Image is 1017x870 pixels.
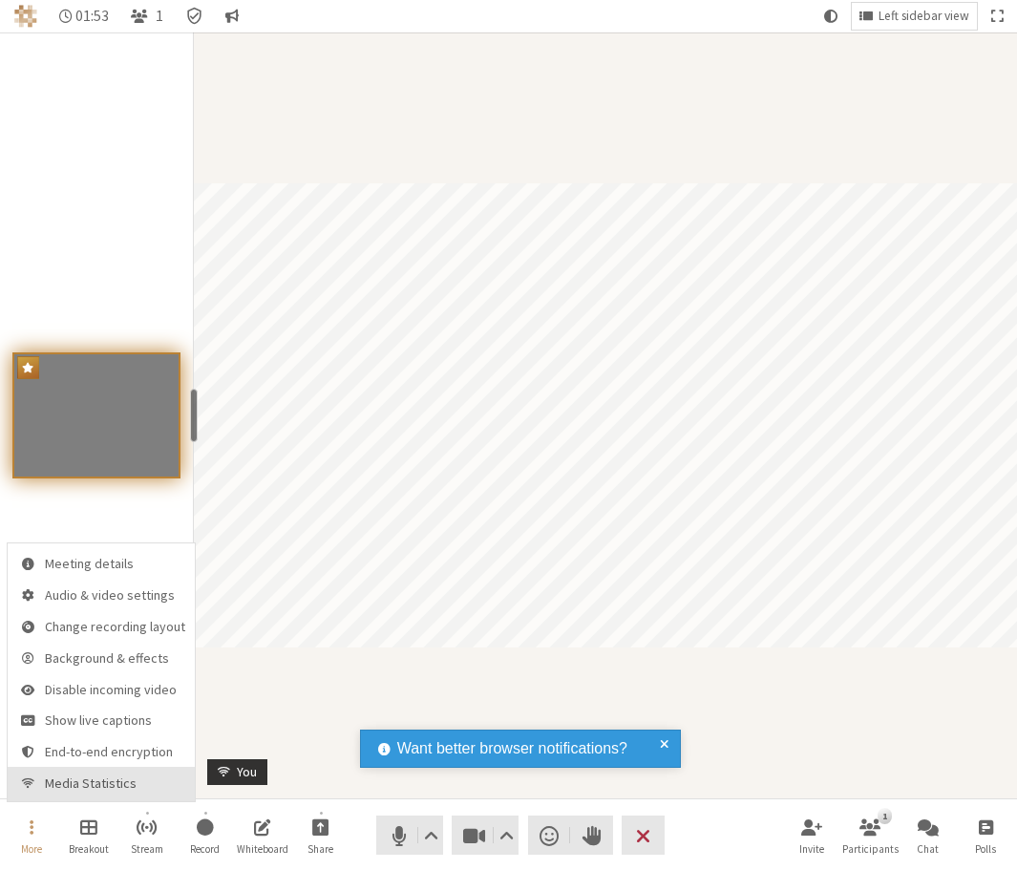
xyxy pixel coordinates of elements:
[879,10,969,24] span: Left sidebar view
[8,735,195,767] button: Add an extra layer of protection to your meeting with end-to-end encryption
[75,8,109,24] span: 01:53
[237,843,288,855] span: Whiteboard
[495,816,519,855] button: Video setting
[307,843,333,855] span: Share
[570,816,613,855] button: Raise hand
[45,683,185,697] span: Disable incoming video
[62,810,116,861] button: Manage Breakout Rooms
[156,8,163,24] span: 1
[816,3,845,30] button: Using system theme
[45,713,185,728] span: Show live captions
[917,843,939,855] span: Chat
[218,3,246,30] button: Conversation
[236,810,289,861] button: Open shared whiteboard
[5,810,58,861] button: Open menu
[8,704,195,735] button: Let you read the words that are spoken in the meeting
[8,578,195,609] button: Meeting settings
[852,3,977,30] button: Change layout
[294,810,348,861] button: Start sharing
[959,810,1012,861] button: Open poll
[452,816,519,855] button: Stop video (Alt+V)
[799,843,824,855] span: Invite
[785,810,838,861] button: Invite participants (Alt+I)
[194,32,1017,798] section: Participant
[843,810,897,861] button: Open participant list
[45,588,185,603] span: Audio & video settings
[8,767,195,801] button: Media Statistics
[528,816,571,855] button: Send a reaction
[45,745,185,759] span: End-to-end encryption
[842,843,899,855] span: Participants
[397,737,627,760] span: Want better browser notifications?
[190,843,220,855] span: Record
[14,5,37,28] img: Iotum
[178,3,211,30] div: Meeting details Encryption enabled
[190,389,198,442] div: resize
[8,609,195,641] button: Control the recording layout of this meeting
[45,651,185,666] span: Background & effects
[418,816,442,855] button: Audio settings
[120,810,174,861] button: Start streaming
[984,3,1010,30] button: Fullscreen
[131,843,163,855] span: Stream
[878,808,892,823] div: 1
[901,810,955,861] button: Open chat
[179,810,232,861] button: Start recording
[8,641,195,672] button: Background & effects settings
[52,3,117,30] div: Timer
[230,762,264,782] div: You
[8,543,195,578] button: Wes's Meeting
[975,843,996,855] span: Polls
[8,672,195,704] button: Control whether to receive incoming video
[45,620,185,634] span: Change recording layout
[45,557,185,571] span: Meeting details
[123,3,171,30] button: Open participant list
[69,843,109,855] span: Breakout
[376,816,443,855] button: Mute (Alt+A)
[45,776,185,791] span: Media Statistics
[21,843,42,855] span: More
[622,816,665,855] button: End or leave meeting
